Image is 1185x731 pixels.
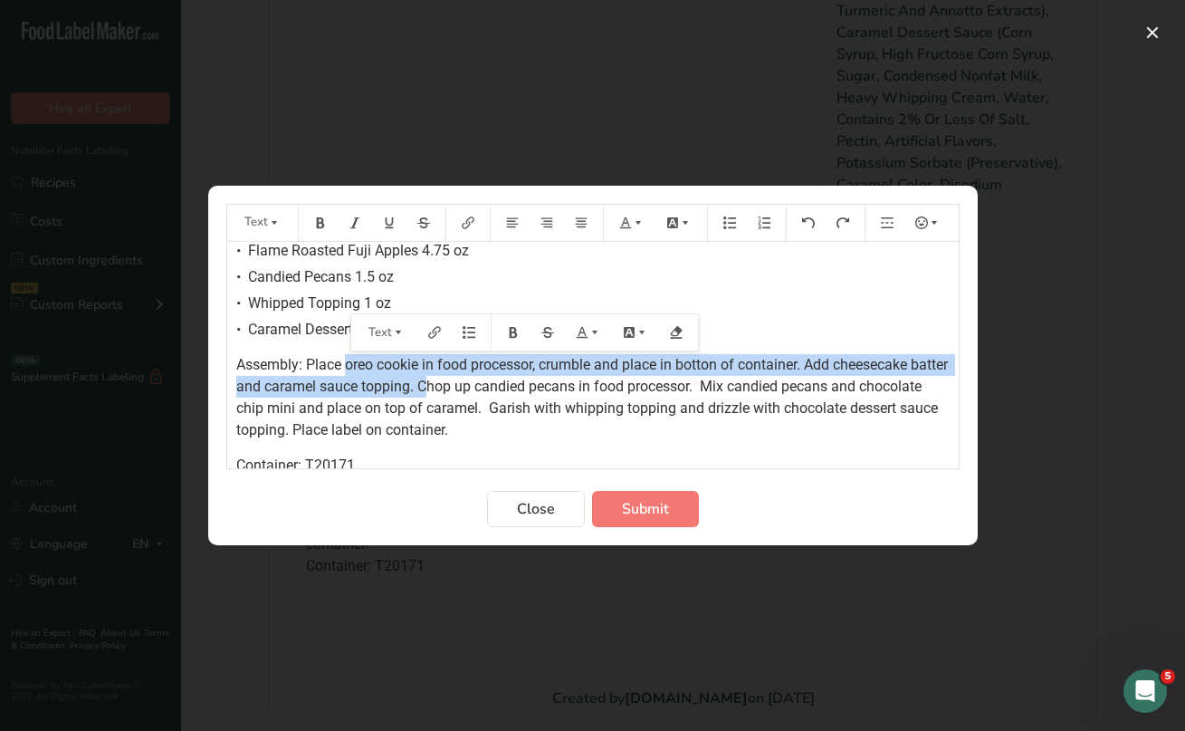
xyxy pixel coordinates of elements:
[359,318,414,347] button: Text
[236,356,951,438] span: Assembly: Place oreo cookie in food processor, crumble and place in botton of container. Add chee...
[236,457,355,474] span: Container: T20171
[487,491,585,527] button: Close
[236,242,241,259] span: •
[248,242,469,259] span: Flame Roasted Fuji Apples 4.75 oz
[1161,669,1175,684] span: 5
[236,321,241,338] span: •
[622,498,669,520] span: Submit
[236,268,241,285] span: •
[235,208,290,237] button: Text
[517,498,555,520] span: Close
[248,268,394,285] span: Candied Pecans 1.5 oz
[236,294,241,312] span: •
[248,321,496,338] span: Caramel Dessert Sauce Topping 2 tbsp
[1123,669,1167,713] iframe: Intercom live chat
[592,491,699,527] button: Submit
[248,294,391,312] span: Whipped Topping 1 oz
